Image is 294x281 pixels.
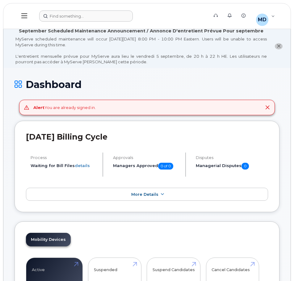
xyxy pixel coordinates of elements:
[15,36,267,65] div: MyServe scheduled maintenance will occur [DATE][DATE] 8:00 PM - 10:00 PM Eastern. Users will be u...
[196,163,268,170] h5: Managerial Disputes
[196,155,268,160] h4: Disputes
[31,163,97,169] li: Waiting for Bill Files
[33,105,96,111] div: You are already signed in.
[26,132,268,141] h2: [DATE] Billing Cycle
[15,79,279,90] h1: Dashboard
[113,155,180,160] h4: Approvals
[31,155,97,160] h4: Process
[26,233,71,246] a: Mobility Devices
[33,105,44,110] strong: Alert
[113,163,180,170] h5: Managers Approved
[241,163,249,170] span: 0
[158,163,173,170] span: 0 of 0
[275,43,283,50] button: close notification
[75,163,90,168] a: details
[131,192,158,197] span: More Details
[19,28,263,34] div: September Scheduled Maintenance Announcement / Annonce D'entretient Prévue Pour septembre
